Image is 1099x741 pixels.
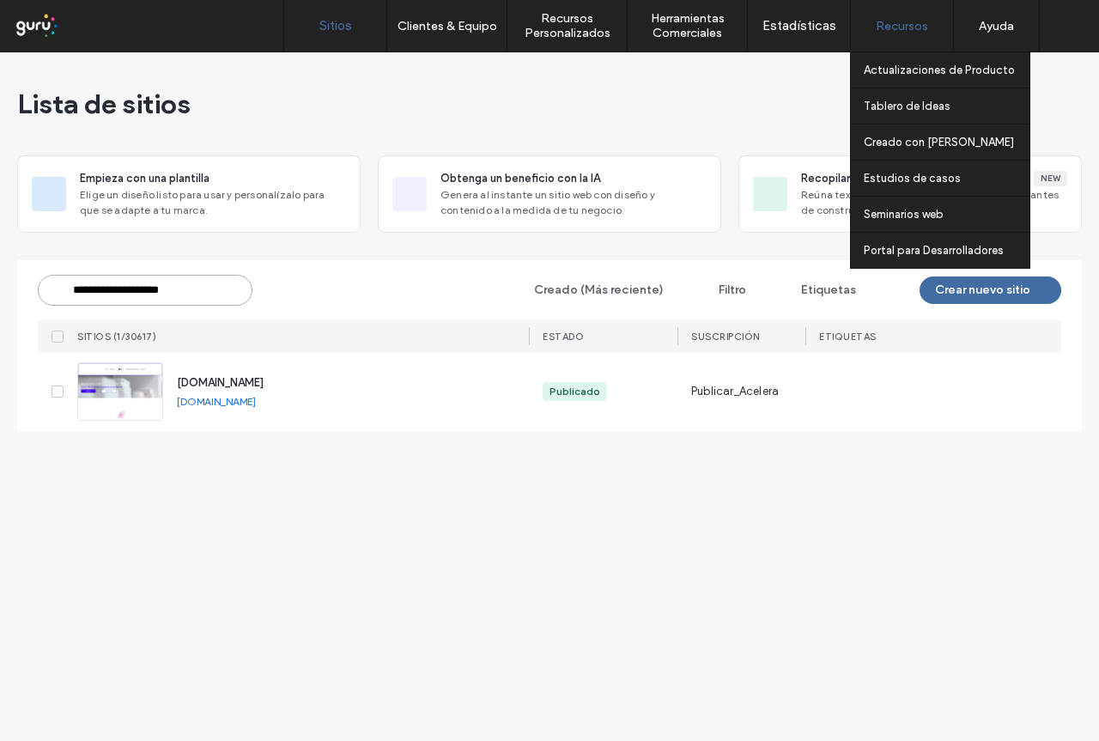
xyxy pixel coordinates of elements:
button: Filtro [686,276,763,304]
label: Creado con [PERSON_NAME] [864,136,1014,149]
span: ESTADO [543,331,584,343]
span: Suscripción [691,331,760,343]
a: [DOMAIN_NAME] [177,395,256,408]
span: Publicar_Acelera [691,383,779,400]
span: Reúna texto, imágenes y marca de los clientes antes de construir. [801,187,1067,218]
span: Ayuda [37,12,84,27]
label: Estadísticas [762,18,836,33]
label: Estudios de casos [864,172,961,185]
span: Obtenga un beneficio con la IA [440,170,600,187]
span: Genera al instante un sitio web con diseño y contenido a la medida de tu negocio. [440,187,707,218]
label: Sitios [319,18,352,33]
label: Herramientas Comerciales [628,11,747,40]
a: Estudios de casos [864,161,1029,196]
label: Tablero de Ideas [864,100,950,112]
button: Creado (Más reciente) [503,276,679,304]
label: Portal para Desarrolladores [864,244,1004,257]
a: Portal para Desarrolladores [864,233,1029,268]
label: Actualizaciones de Producto [864,64,1015,76]
a: Creado con [PERSON_NAME] [864,125,1029,160]
button: Crear nuevo sitio [920,276,1061,304]
label: Recursos Personalizados [507,11,627,40]
span: Recopilar contenido primero [801,170,949,187]
div: Empieza con una plantillaElige un diseño listo para usar y personalízalo para que se adapte a tu ... [17,155,361,233]
div: New [1034,171,1067,186]
a: Seminarios web [864,197,1029,232]
label: Ayuda [979,19,1014,33]
span: Elige un diseño listo para usar y personalízalo para que se adapte a tu marca. [80,187,346,218]
div: Obtenga un beneficio con la IAGenera al instante un sitio web con diseño y contenido a la medida ... [378,155,721,233]
a: [DOMAIN_NAME] [177,376,264,389]
label: Seminarios web [864,208,944,221]
a: Tablero de Ideas [864,88,1029,124]
div: Recopilar contenido primeroNewReúna texto, imágenes y marca de los clientes antes de construir. [738,155,1082,233]
label: Recursos [876,19,928,33]
span: ETIQUETAS [819,331,877,343]
div: Publicado [549,384,600,399]
span: Empieza con una plantilla [80,170,209,187]
button: Etiquetas [770,276,871,304]
a: Actualizaciones de Producto [864,52,1029,88]
span: Lista de sitios [17,87,191,121]
label: Clientes & Equipo [398,19,497,33]
span: SITIOS (1/30617) [77,331,156,343]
